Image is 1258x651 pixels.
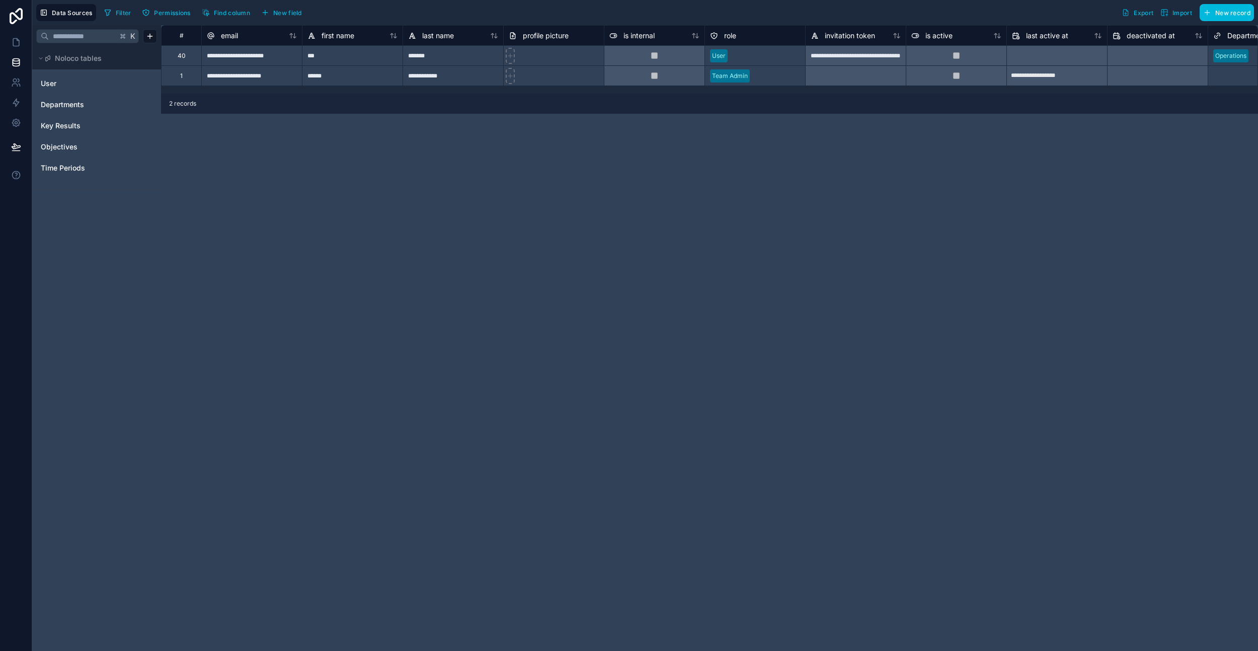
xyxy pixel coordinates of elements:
[41,100,122,110] a: Departments
[41,142,122,152] a: Objectives
[129,33,136,40] span: K
[36,97,157,113] div: Departments
[41,100,84,110] span: Departments
[623,31,655,41] span: is internal
[36,139,157,155] div: Objectives
[322,31,354,41] span: first name
[36,51,151,65] button: Noloco tables
[41,163,85,173] span: Time Periods
[214,9,250,17] span: Find column
[1026,31,1068,41] span: last active at
[221,31,238,41] span: email
[41,78,122,89] a: User
[41,121,81,131] span: Key Results
[169,100,196,108] span: 2 records
[1157,4,1196,21] button: Import
[1215,9,1250,17] span: New record
[41,163,122,173] a: Time Periods
[100,5,135,20] button: Filter
[41,121,122,131] a: Key Results
[36,75,157,92] div: User
[712,51,726,60] div: User
[36,4,96,21] button: Data Sources
[178,52,186,60] div: 40
[1134,9,1153,17] span: Export
[1127,31,1175,41] span: deactivated at
[523,31,569,41] span: profile picture
[1172,9,1192,17] span: Import
[1196,4,1254,21] a: New record
[116,9,131,17] span: Filter
[422,31,454,41] span: last name
[273,9,302,17] span: New field
[1200,4,1254,21] button: New record
[724,31,736,41] span: role
[1118,4,1157,21] button: Export
[52,9,93,17] span: Data Sources
[925,31,953,41] span: is active
[154,9,190,17] span: Permissions
[41,78,56,89] span: User
[1215,51,1246,60] div: Operations
[138,5,198,20] a: Permissions
[198,5,254,20] button: Find column
[36,118,157,134] div: Key Results
[138,5,194,20] button: Permissions
[825,31,875,41] span: invitation token
[180,72,183,80] div: 1
[36,160,157,176] div: Time Periods
[258,5,305,20] button: New field
[712,71,748,80] div: Team Admin
[169,32,194,39] div: #
[41,142,77,152] span: Objectives
[55,53,102,63] span: Noloco tables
